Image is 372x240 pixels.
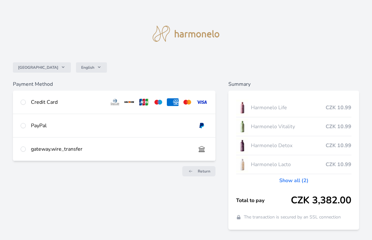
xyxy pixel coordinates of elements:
[236,197,291,204] span: Total to pay
[109,98,121,106] img: diners.svg
[291,195,351,206] span: CZK 3,382.00
[198,169,210,174] span: Return
[13,62,71,73] button: [GEOGRAPHIC_DATA]
[279,177,309,184] a: Show all (2)
[138,98,150,106] img: jcb.svg
[251,104,326,111] span: Harmonelo Life
[326,104,351,111] span: CZK 10.99
[81,65,94,70] span: English
[153,26,220,42] img: logo.svg
[123,98,135,106] img: discover.svg
[326,123,351,130] span: CZK 10.99
[244,214,341,220] span: The transaction is secured by an SSL connection
[228,80,359,88] h6: Summary
[182,166,215,176] a: Return
[326,142,351,149] span: CZK 10.99
[196,145,208,153] img: bankTransfer_IBAN.svg
[236,138,248,154] img: DETOX_se_stinem_x-lo.jpg
[31,122,191,129] div: PayPal
[236,100,248,116] img: CLEAN_LIFE_se_stinem_x-lo.jpg
[13,80,215,88] h6: Payment Method
[181,98,193,106] img: mc.svg
[196,122,208,129] img: paypal.svg
[251,142,326,149] span: Harmonelo Detox
[167,98,179,106] img: amex.svg
[31,145,191,153] div: gateway.wire_transfer
[196,98,208,106] img: visa.svg
[251,123,326,130] span: Harmonelo Vitality
[236,156,248,173] img: CLEAN_LACTO_se_stinem_x-hi-lo.jpg
[18,65,58,70] span: [GEOGRAPHIC_DATA]
[236,119,248,135] img: CLEAN_VITALITY_se_stinem_x-lo.jpg
[251,161,326,168] span: Harmonelo Lacto
[31,98,104,106] div: Credit Card
[76,62,107,73] button: English
[152,98,164,106] img: maestro.svg
[326,161,351,168] span: CZK 10.99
